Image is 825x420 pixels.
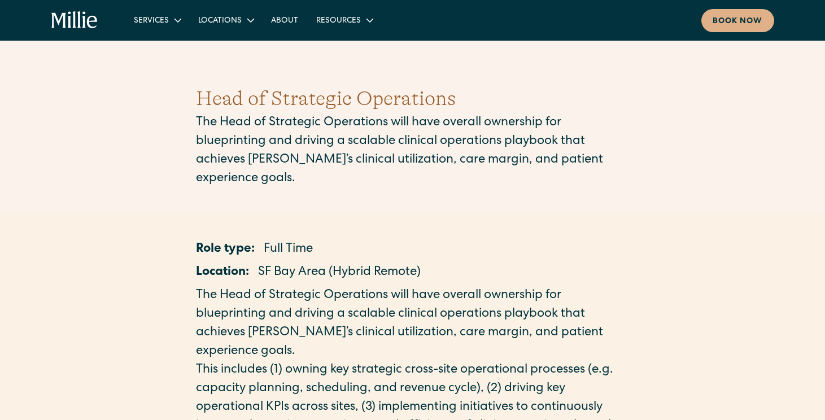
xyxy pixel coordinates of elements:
p: Location: [196,264,249,282]
p: SF Bay Area (Hybrid Remote) [258,264,421,282]
div: Resources [307,11,381,29]
div: Services [134,15,169,27]
div: Book now [713,16,763,28]
a: About [262,11,307,29]
p: Full Time [264,240,313,259]
div: Services [125,11,189,29]
div: Locations [189,11,262,29]
div: Resources [316,15,361,27]
a: Book now [701,9,774,32]
div: Locations [198,15,242,27]
a: home [51,11,98,29]
p: The Head of Strategic Operations will have overall ownership for blueprinting and driving a scala... [196,114,630,189]
h1: Head of Strategic Operations [196,84,630,114]
p: Role type: [196,240,255,259]
p: The Head of Strategic Operations will have overall ownership for blueprinting and driving a scala... [196,287,630,361]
